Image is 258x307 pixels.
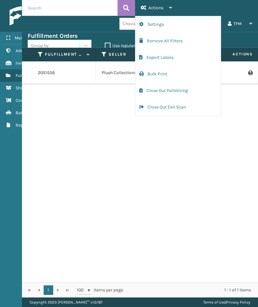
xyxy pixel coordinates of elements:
[16,73,52,78] span: Fulfillment Orders
[109,52,147,57] label: Seller
[135,16,221,33] button: Settings
[38,70,55,76] a: 2051556
[135,33,221,49] button: Remove All Filters
[16,98,38,103] span: Containers
[105,43,170,48] label: Use regular Palletizing mode
[135,49,221,66] button: Export Labels
[96,61,160,84] td: Plush Collections
[135,99,221,115] button: Close Out Exit Scan
[77,287,86,293] span: 100
[135,82,221,99] button: Close Out Palletizing
[44,285,53,295] a: 1
[30,297,103,307] p: Copyright 2023 [PERSON_NAME]™ v 1.0.187
[28,32,77,40] h3: Fulfillment Orders
[212,49,257,59] span: Actions
[228,16,252,32] div: TFM
[226,300,250,304] a: Privacy Policy
[15,35,26,41] span: Menu
[77,285,123,295] span: items per page
[16,122,31,128] span: Reports
[10,6,70,25] img: logo
[45,52,83,57] label: Fulfillment Order Id
[16,85,49,91] span: Shipment Status
[16,110,32,115] span: Batches
[148,5,163,10] span: Actions
[16,60,34,66] span: Inventory
[248,71,252,75] i: Print Label
[16,48,46,53] span: Administration
[135,66,221,82] button: Bulk Print
[132,287,251,293] div: 1 - 1 of 1 items
[203,297,250,307] div: |
[203,300,225,304] a: Terms of Use
[31,42,49,49] div: Group by
[123,20,153,27] div: Choose a seller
